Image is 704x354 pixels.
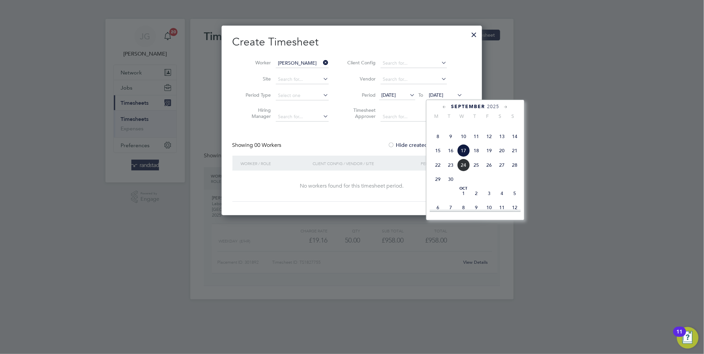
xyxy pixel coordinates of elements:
[483,130,495,143] span: 12
[483,159,495,171] span: 26
[239,156,311,171] div: Worker / Role
[457,187,470,200] span: 1
[468,113,481,119] span: T
[431,173,444,186] span: 29
[495,187,508,200] span: 4
[430,113,443,119] span: M
[508,201,521,214] span: 12
[677,327,699,349] button: Open Resource Center, 11 new notifications
[470,187,483,200] span: 2
[508,187,521,200] span: 5
[457,130,470,143] span: 10
[429,92,444,98] span: [DATE]
[457,144,470,157] span: 17
[470,201,483,214] span: 9
[444,173,457,186] span: 30
[470,144,483,157] span: 18
[457,201,470,214] span: 8
[232,142,283,149] div: Showing
[483,201,495,214] span: 10
[431,159,444,171] span: 22
[487,104,500,109] span: 2025
[381,75,447,84] input: Search for...
[508,159,521,171] span: 28
[419,156,465,171] div: Period
[431,130,444,143] span: 8
[444,159,457,171] span: 23
[417,91,425,99] span: To
[346,92,376,98] label: Period
[508,130,521,143] span: 14
[457,159,470,171] span: 24
[470,130,483,143] span: 11
[455,113,468,119] span: W
[495,144,508,157] span: 20
[483,144,495,157] span: 19
[444,130,457,143] span: 9
[276,112,329,122] input: Search for...
[241,76,271,82] label: Site
[494,113,507,119] span: S
[239,183,465,190] div: No workers found for this timesheet period.
[381,59,447,68] input: Search for...
[346,60,376,66] label: Client Config
[382,92,396,98] span: [DATE]
[451,104,485,109] span: September
[495,130,508,143] span: 13
[483,187,495,200] span: 3
[481,113,494,119] span: F
[311,156,419,171] div: Client Config / Vendor / Site
[241,92,271,98] label: Period Type
[388,142,456,149] label: Hide created timesheets
[431,144,444,157] span: 15
[495,159,508,171] span: 27
[255,142,282,149] span: 00 Workers
[470,159,483,171] span: 25
[444,201,457,214] span: 7
[346,107,376,119] label: Timesheet Approver
[507,113,519,119] span: S
[508,144,521,157] span: 21
[381,112,447,122] input: Search for...
[431,201,444,214] span: 6
[276,91,329,100] input: Select one
[276,75,329,84] input: Search for...
[241,107,271,119] label: Hiring Manager
[444,144,457,157] span: 16
[241,60,271,66] label: Worker
[495,201,508,214] span: 11
[443,113,455,119] span: T
[346,76,376,82] label: Vendor
[457,187,470,190] span: Oct
[677,332,683,341] div: 11
[276,59,329,68] input: Search for...
[232,35,471,49] h2: Create Timesheet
